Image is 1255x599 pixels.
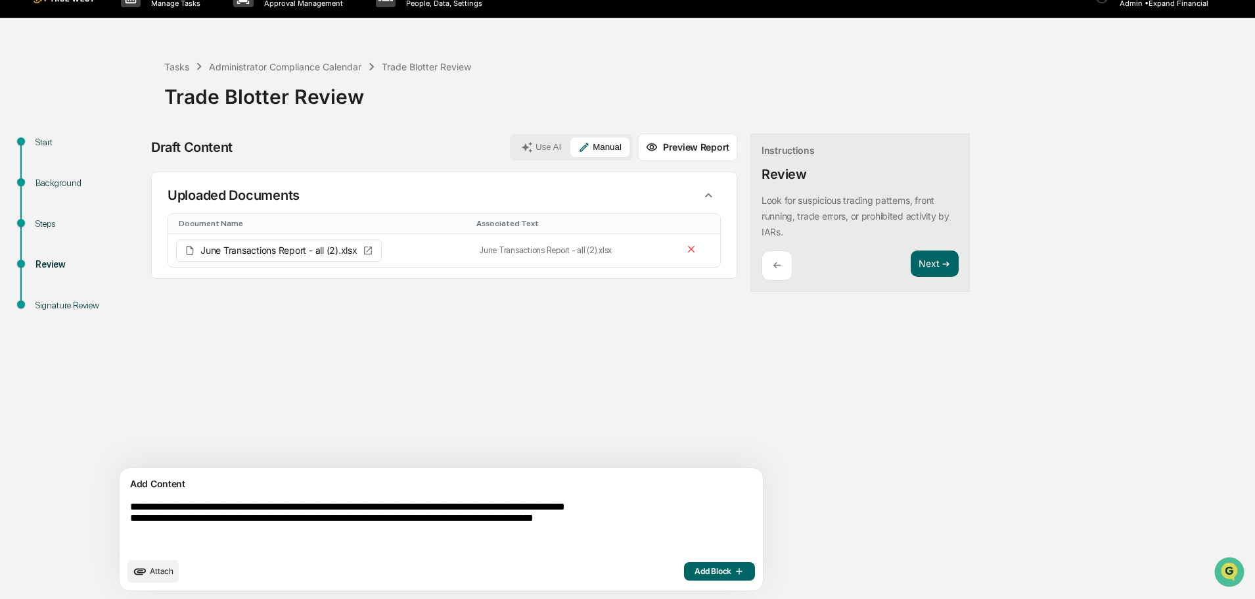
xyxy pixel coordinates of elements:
[13,101,37,124] img: 1746055101610-c473b297-6a78-478c-a979-82029cc54cd1
[127,476,755,492] div: Add Content
[209,61,361,72] div: Administrator Compliance Calendar
[164,74,1248,108] div: Trade Blotter Review
[90,160,168,184] a: 🗄️Attestations
[26,166,85,179] span: Preclearance
[476,219,669,228] div: Toggle SortBy
[570,137,629,157] button: Manual
[95,167,106,178] div: 🗄️
[45,101,216,114] div: Start new chat
[35,176,143,190] div: Background
[683,241,700,260] button: Remove file
[127,560,179,583] button: upload document
[168,187,300,203] p: Uploaded Documents
[13,192,24,203] div: 🔎
[695,566,744,577] span: Add Block
[150,566,173,576] span: Attach
[471,234,674,267] td: June Transactions Report - all (2).xlsx
[93,222,159,233] a: Powered byPylon
[35,258,143,272] div: Review
[108,166,163,179] span: Attestations
[131,223,159,233] span: Pylon
[513,137,569,157] button: Use AI
[35,299,143,312] div: Signature Review
[35,135,143,149] div: Start
[8,160,90,184] a: 🖐️Preclearance
[8,185,88,209] a: 🔎Data Lookup
[762,145,815,156] div: Instructions
[223,105,239,120] button: Start new chat
[45,114,166,124] div: We're available if you need us!
[13,167,24,178] div: 🖐️
[164,61,189,72] div: Tasks
[762,166,807,182] div: Review
[1213,556,1248,591] iframe: Open customer support
[382,61,471,72] div: Trade Blotter Review
[200,246,357,255] span: June Transactions Report - all (2).xlsx
[13,28,239,49] p: How can we help?
[911,251,959,277] button: Next ➔
[179,219,466,228] div: Toggle SortBy
[638,133,737,161] button: Preview Report
[35,217,143,231] div: Steps
[26,191,83,204] span: Data Lookup
[684,562,755,581] button: Add Block
[762,195,949,237] p: Look for suspicious trading patterns, front running, trade errors, or prohibited activity by IARs.
[151,139,233,155] div: Draft Content
[773,259,781,272] p: ←
[34,60,217,74] input: Clear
